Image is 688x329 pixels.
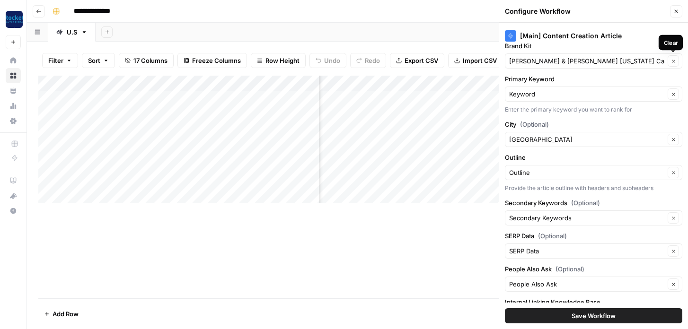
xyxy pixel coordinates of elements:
[509,279,665,289] input: People Also Ask
[505,74,682,84] label: Primary Keyword
[251,53,306,68] button: Row Height
[505,153,682,162] label: Outline
[505,120,682,129] label: City
[133,56,168,65] span: 17 Columns
[509,246,665,256] input: SERP Data
[505,41,682,51] label: Brand Kit
[509,135,665,144] input: Lancaster
[505,184,682,192] div: Provide the article outline with headers and subheaders
[6,11,23,28] img: Rocket Pilots Logo
[390,53,444,68] button: Export CSV
[119,53,174,68] button: 17 Columns
[520,120,549,129] span: (Optional)
[88,56,100,65] span: Sort
[571,198,600,208] span: (Optional)
[82,53,115,68] button: Sort
[509,56,665,66] input: Beck & Beck Missouri Car Accident Lawyers
[505,231,682,241] label: SERP Data
[48,56,63,65] span: Filter
[6,83,21,98] a: Your Data
[505,105,682,114] div: Enter the primary keyword you want to rank for
[48,23,96,42] a: U.S
[509,213,665,223] input: Secondary Keywords
[505,297,682,307] label: Internal Linking Knowledge Base
[309,53,346,68] button: Undo
[38,306,84,321] button: Add Row
[53,309,79,319] span: Add Row
[509,168,665,177] input: Outline
[556,264,584,274] span: (Optional)
[6,8,21,31] button: Workspace: Rocket Pilots
[538,231,567,241] span: (Optional)
[177,53,247,68] button: Freeze Columns
[6,188,21,203] button: What's new?
[67,27,77,37] div: U.S
[6,173,21,188] a: AirOps Academy
[572,311,616,320] span: Save Workflow
[6,53,21,68] a: Home
[365,56,380,65] span: Redo
[448,53,503,68] button: Import CSV
[6,113,21,129] a: Settings
[405,56,438,65] span: Export CSV
[505,264,682,274] label: People Also Ask
[350,53,386,68] button: Redo
[265,56,300,65] span: Row Height
[324,56,340,65] span: Undo
[42,53,78,68] button: Filter
[509,89,665,99] input: Keyword
[505,308,682,323] button: Save Workflow
[505,30,682,42] div: [Main] Content Creation Article
[463,56,497,65] span: Import CSV
[505,198,682,208] label: Secondary Keywords
[6,189,20,203] div: What's new?
[663,38,678,47] div: Clear
[192,56,241,65] span: Freeze Columns
[6,203,21,218] button: Help + Support
[6,68,21,83] a: Browse
[6,98,21,113] a: Usage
